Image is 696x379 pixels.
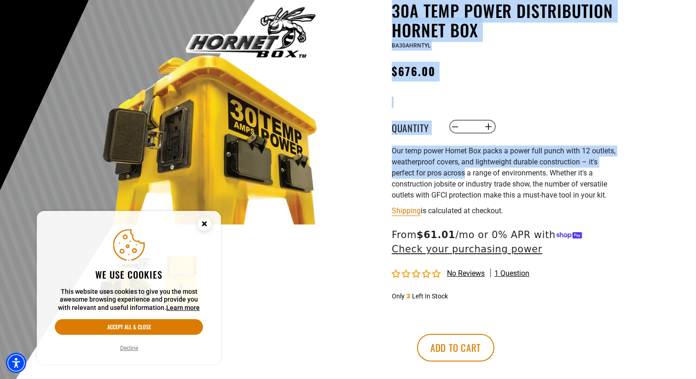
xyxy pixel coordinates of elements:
button: Close this option [188,211,221,239]
span: Left In Stock [412,292,448,300]
p: This website uses cookies to give you the most awesome browsing experience and provide you with r... [55,288,203,312]
span: Our temp power Hornet Box packs a power full punch with 12 outlets, weatherproof covers, and ligh... [392,146,615,199]
button: Accept all & close [55,319,203,335]
span: $676.00 [392,63,436,79]
span: 0.00 stars [392,270,442,279]
span: No reviews [447,269,485,278]
button: Decline [117,344,141,353]
a: This website uses cookies to give you the most awesome browsing experience and provide you with r... [166,304,200,311]
h2: We use cookies [55,268,203,280]
button: Add to cart [417,334,494,362]
a: Shipping [392,206,421,215]
aside: Cookie Consent [37,211,221,365]
h1: 30A Temp Power Distribution Hornet Box [392,1,617,40]
span: 1 question [494,268,529,279]
div: Accessibility Menu [6,353,26,373]
span: 3 [406,292,410,300]
span: Only [392,292,405,300]
span: BA30AHRNTYL [392,42,430,49]
div: is calculated at checkout. [392,204,617,217]
label: Quantity [392,121,438,133]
